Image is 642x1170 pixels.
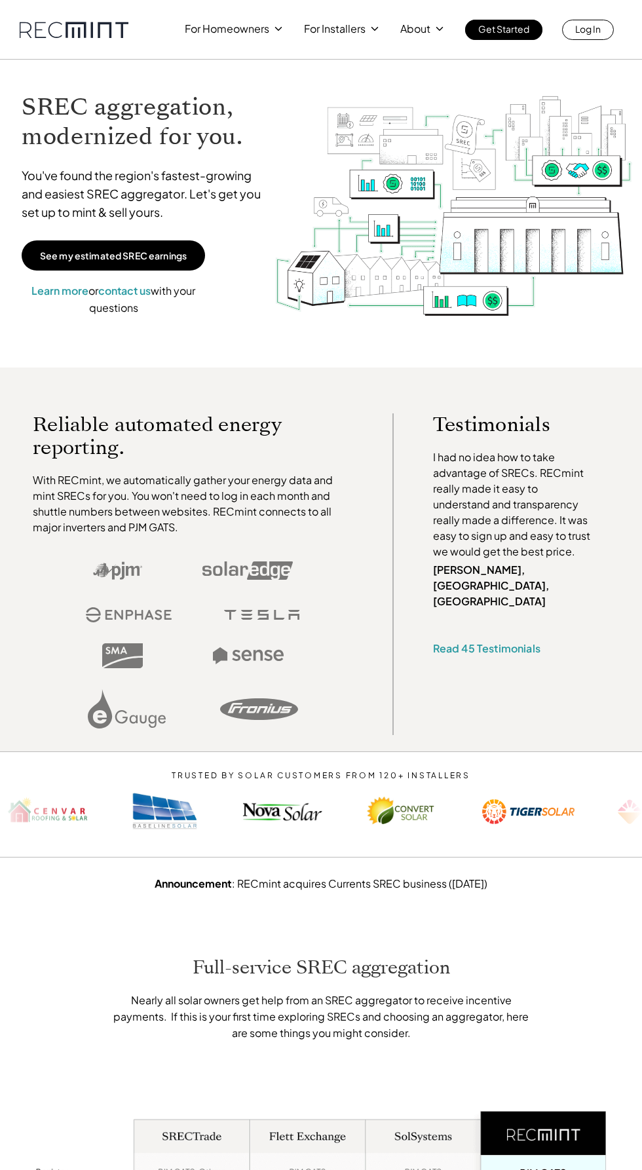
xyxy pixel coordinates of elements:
[304,20,366,38] p: For Installers
[478,20,529,38] p: Get Started
[113,992,530,1041] p: Nearly all solar owners get help from an SREC aggregator to receive incentive payments. If this i...
[31,284,88,297] a: Learn more
[155,877,487,890] a: Announcement: RECmint acquires Currents SREC business ([DATE])
[400,20,430,38] p: About
[33,413,353,459] p: Reliable automated energy reporting.
[98,284,151,297] a: contact us
[274,66,633,354] img: RECmint value cycle
[433,562,593,609] p: [PERSON_NAME], [GEOGRAPHIC_DATA], [GEOGRAPHIC_DATA]
[132,771,510,780] p: TRUSTED BY SOLAR CUSTOMERS FROM 120+ INSTALLERS
[185,20,269,38] p: For Homeowners
[40,250,187,261] p: See my estimated SREC earnings
[22,166,261,221] p: You've found the region's fastest-growing and easiest SREC aggregator. Let's get you set up to mi...
[22,282,205,316] p: or with your questions
[33,472,353,535] p: With RECmint, we automatically gather your energy data and mint SRECs for you. You won't need to ...
[562,20,614,40] a: Log In
[575,20,601,38] p: Log In
[433,449,593,559] p: I had no idea how to take advantage of SRECs. RECmint really made it easy to understand and trans...
[155,877,232,890] strong: Announcement
[22,92,261,151] h1: SREC aggregation, modernized for you.
[22,240,205,271] a: See my estimated SREC earnings
[433,641,540,655] a: Read 45 Testimonials
[465,20,542,40] a: Get Started
[433,413,593,436] p: Testimonials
